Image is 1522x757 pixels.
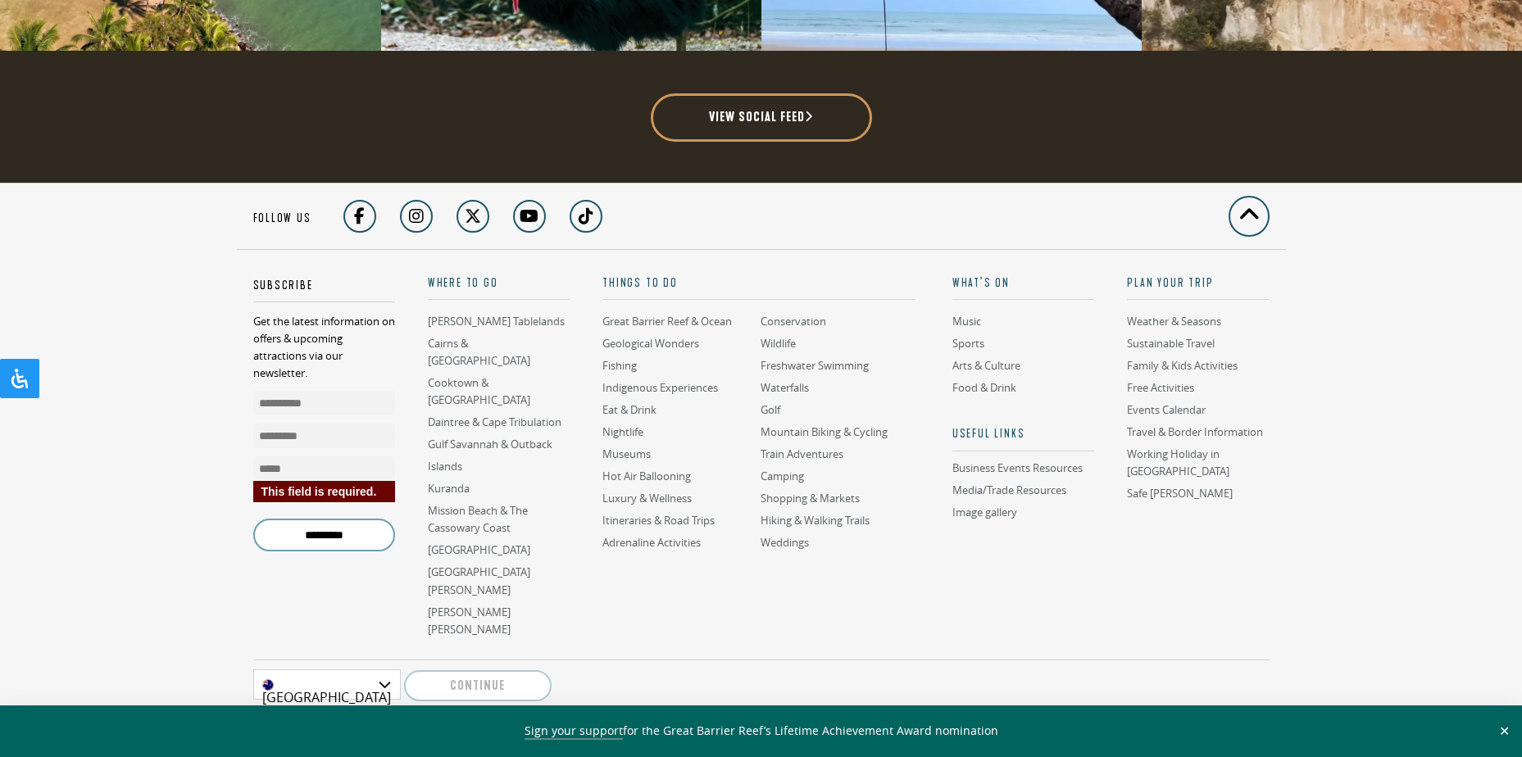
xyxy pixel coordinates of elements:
a: Working Holiday in [GEOGRAPHIC_DATA] [1127,446,1229,479]
a: [GEOGRAPHIC_DATA][PERSON_NAME] [428,564,530,597]
div: This field is required. [253,481,395,502]
a: Camping [761,469,804,484]
a: Image gallery [952,505,1017,520]
a: Safe [PERSON_NAME] [1127,486,1233,501]
a: Weddings [761,535,809,551]
a: Mountain Biking & Cycling [761,424,888,440]
a: Events Calendar [1127,402,1206,418]
a: [GEOGRAPHIC_DATA] [428,542,530,558]
a: Shopping & Markets [761,491,860,506]
a: Media/Trade Resources [952,483,1066,498]
a: Hot Air Ballooning [602,469,691,484]
a: Free Activities [1127,380,1194,396]
a: Gulf Savannah & Outback [428,437,552,452]
a: Luxury & Wellness [602,491,692,506]
h5: Follow us [253,211,311,233]
a: [PERSON_NAME] [PERSON_NAME] [428,605,511,637]
a: Fishing [602,358,637,374]
a: Travel & Border Information [1127,424,1263,440]
a: Where To Go [428,275,570,301]
a: Things To Do [602,275,915,301]
a: Weather & Seasons [1127,314,1221,329]
a: Arts & Culture [952,358,1020,374]
a: Golf [761,402,780,418]
a: Eat & Drink [602,402,657,418]
a: Adrenaline Activities [602,535,701,551]
a: Kuranda [428,481,470,496]
a: Plan Your Trip [1127,275,1269,301]
span: for the Great Barrier Reef’s Lifetime Achievement Award nomination [525,723,998,740]
a: Mission Beach & The Cassowary Coast [428,503,528,536]
button: Close [1495,723,1514,738]
a: Cooktown & [GEOGRAPHIC_DATA] [428,375,530,408]
a: Sports [952,336,984,351]
h5: Useful links [952,426,1094,451]
a: View social feed [651,93,872,142]
a: Music [952,314,981,329]
a: Great Barrier Reef & Ocean [602,314,732,329]
a: Indigenous Experiences [602,380,718,396]
a: Wildlife [761,336,796,351]
a: Waterfalls [761,380,809,396]
a: Train Adventures [761,446,843,462]
div: [GEOGRAPHIC_DATA] [253,669,401,700]
a: Daintree & Cape Tribulation [428,415,561,430]
a: Business Events Resources [952,461,1094,476]
a: [PERSON_NAME] Tablelands [428,314,565,329]
a: Sustainable Travel [1127,336,1215,351]
a: What’s On [952,275,1094,301]
a: Freshwater Swimming [761,358,869,374]
h5: Subscribe [253,278,395,303]
a: Family & Kids Activities [1127,358,1238,374]
a: Islands [428,459,462,474]
a: Itineraries & Road Trips [602,513,715,528]
a: Hiking & Walking Trails [761,513,870,528]
a: Food & Drink [952,380,1016,396]
a: Conservation [761,314,826,329]
a: Cairns & [GEOGRAPHIC_DATA] [428,336,530,369]
svg: Open Accessibility Panel [10,369,30,388]
a: Museums [602,446,651,462]
a: Geological Wonders [602,336,699,351]
p: Get the latest information on offers & upcoming attractions via our newsletter. [253,313,395,382]
a: Nightlife [602,424,643,440]
a: Sign your support [525,723,623,740]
